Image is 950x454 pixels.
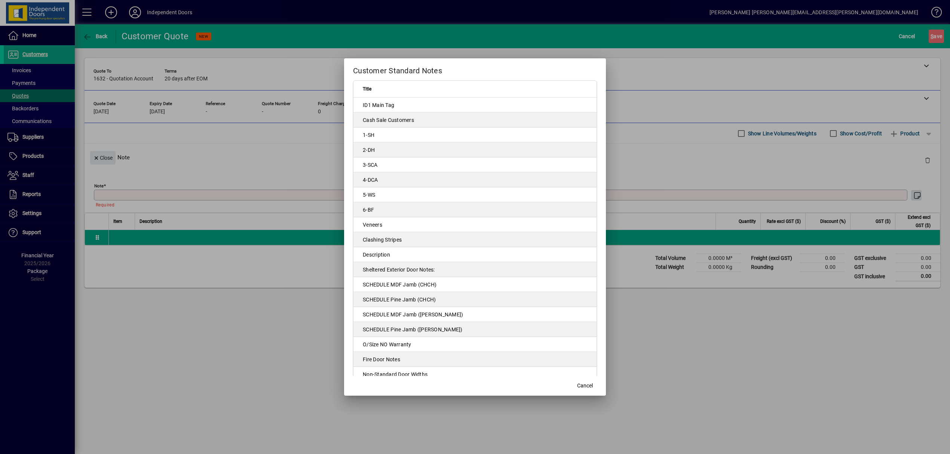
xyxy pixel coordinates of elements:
span: Cancel [577,382,593,390]
td: 6-BF [353,202,597,217]
td: Non-Standard Door Widths [353,367,597,382]
h2: Customer Standard Notes [344,58,606,80]
button: Cancel [573,379,597,393]
td: SCHEDULE MDF Jamb (CHCH) [353,277,597,292]
td: Fire Door Notes [353,352,597,367]
td: 3-SCA [353,157,597,172]
span: Title [363,85,371,93]
td: Sheltered Exterior Door Notes: [353,262,597,277]
td: ID1 Main Tag [353,98,597,113]
td: Veneers [353,217,597,232]
td: Clashing Stripes [353,232,597,247]
td: 4-DCA [353,172,597,187]
td: Description [353,247,597,262]
td: Cash Sale Customers [353,113,597,128]
td: 5-WS [353,187,597,202]
td: 1-SH [353,128,597,142]
td: 2-DH [353,142,597,157]
td: SCHEDULE Pine Jamb ([PERSON_NAME]) [353,322,597,337]
td: O/Size NO Warranty [353,337,597,352]
td: SCHEDULE Pine Jamb (CHCH) [353,292,597,307]
td: SCHEDULE MDF Jamb ([PERSON_NAME]) [353,307,597,322]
